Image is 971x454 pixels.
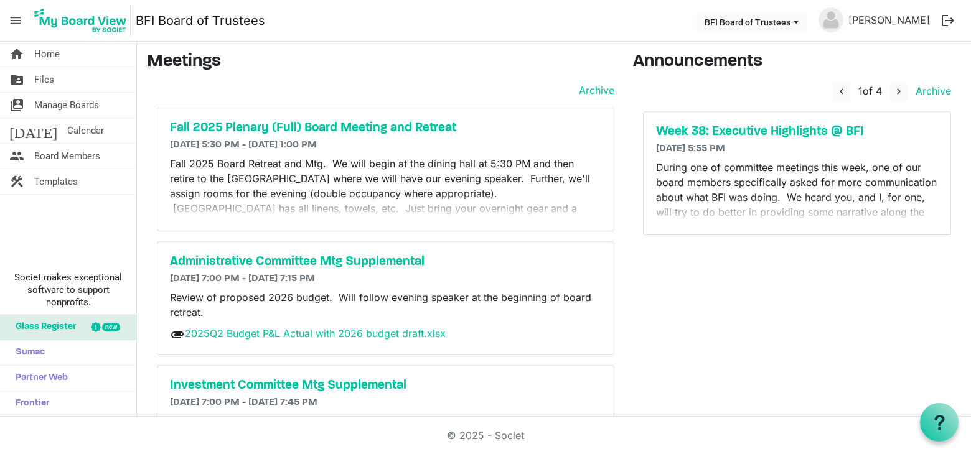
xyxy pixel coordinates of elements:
a: BFI Board of Trustees [136,8,265,33]
a: Week 38: Executive Highlights @ BFI [656,124,939,139]
span: [DATE] [9,118,57,143]
span: home [9,42,24,67]
h6: [DATE] 7:00 PM - [DATE] 7:45 PM [170,397,601,409]
span: Glass Register [9,315,76,340]
span: Manage Boards [34,93,99,118]
p: Conclusion of regular investment committee mtg. Notes of recommendation and rationale are attached. [170,414,601,443]
span: construction [9,169,24,194]
a: Investment Committee Mtg Supplemental [170,378,601,393]
span: folder_shared [9,67,24,92]
a: Archive [574,83,614,98]
span: navigate_before [836,86,847,97]
span: Board Members [34,144,100,169]
button: navigate_next [890,83,908,101]
h3: Meetings [147,52,614,73]
div: new [102,323,120,331]
h3: Announcements [633,52,962,73]
a: Archive [911,85,951,97]
button: BFI Board of Trustees dropdownbutton [697,13,807,30]
a: My Board View Logo [30,5,136,36]
img: My Board View Logo [30,5,131,36]
span: Sumac [9,340,45,365]
span: switch_account [9,93,24,118]
span: menu [4,9,27,32]
h6: [DATE] 5:30 PM - [DATE] 1:00 PM [170,139,601,151]
p: Review of proposed 2026 budget. Will follow evening speaker at the beginning of board retreat. [170,290,601,320]
span: Partner Web [9,366,68,391]
a: 2025Q2 Budget P&L Actual with 2026 budget draft.xlsx [185,327,446,340]
a: [PERSON_NAME] [843,7,935,32]
img: no-profile-picture.svg [819,7,843,32]
span: Frontier [9,391,49,416]
p: During one of committee meetings this week, one of our board members specifically asked for more ... [656,160,939,249]
a: © 2025 - Societ [447,429,524,442]
span: [DATE] 5:55 PM [656,144,725,154]
span: navigate_next [893,86,904,97]
span: people [9,144,24,169]
button: logout [935,7,961,34]
p: Fall 2025 Board Retreat and Mtg. We will begin at the dining hall at 5:30 PM and then retire to t... [170,156,601,231]
a: Fall 2025 Plenary (Full) Board Meeting and Retreat [170,121,601,136]
span: Templates [34,169,78,194]
span: attachment [170,327,185,342]
span: Home [34,42,60,67]
span: Files [34,67,54,92]
button: navigate_before [833,83,850,101]
h6: [DATE] 7:00 PM - [DATE] 7:15 PM [170,273,601,285]
span: 1 [858,85,863,97]
span: of 4 [858,85,882,97]
a: Administrative Committee Mtg Supplemental [170,254,601,269]
span: Societ makes exceptional software to support nonprofits. [6,271,131,308]
span: Calendar [67,118,104,143]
